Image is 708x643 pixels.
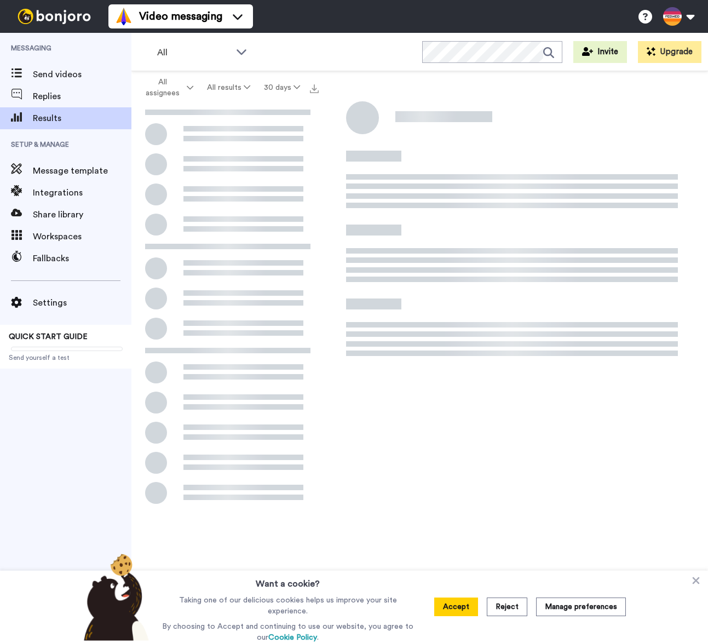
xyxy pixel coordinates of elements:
[310,84,319,93] img: export.svg
[140,77,185,99] span: All assignees
[33,186,131,199] span: Integrations
[157,46,231,59] span: All
[487,598,527,616] button: Reject
[139,9,222,24] span: Video messaging
[159,621,416,643] p: By choosing to Accept and continuing to use our website, you agree to our .
[33,90,131,103] span: Replies
[200,78,257,97] button: All results
[256,571,320,590] h3: Want a cookie?
[573,41,627,63] button: Invite
[74,553,155,641] img: bear-with-cookie.png
[33,230,131,243] span: Workspaces
[33,208,131,221] span: Share library
[33,164,131,177] span: Message template
[33,112,131,125] span: Results
[638,41,701,63] button: Upgrade
[134,72,200,103] button: All assignees
[536,598,626,616] button: Manage preferences
[33,252,131,265] span: Fallbacks
[33,296,131,309] span: Settings
[268,634,317,641] a: Cookie Policy
[13,9,95,24] img: bj-logo-header-white.svg
[257,78,307,97] button: 30 days
[159,595,416,617] p: Taking one of our delicious cookies helps us improve your site experience.
[9,333,88,341] span: QUICK START GUIDE
[307,79,322,96] button: Export all results that match these filters now.
[115,8,133,25] img: vm-color.svg
[9,353,123,362] span: Send yourself a test
[33,68,131,81] span: Send videos
[434,598,478,616] button: Accept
